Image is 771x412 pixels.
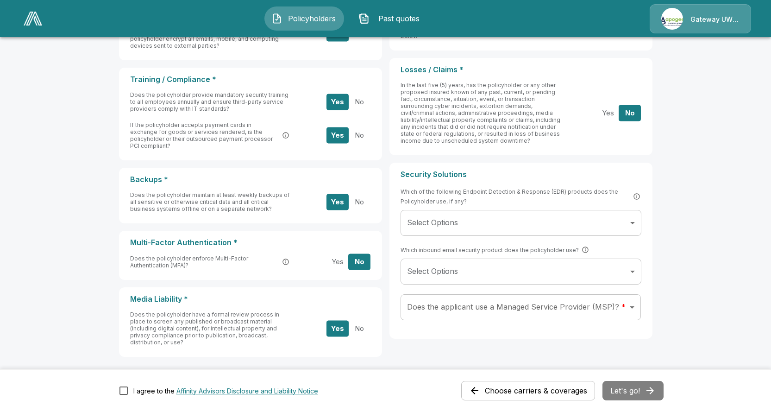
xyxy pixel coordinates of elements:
[401,245,590,255] span: Which inbound email security product does the policyholder use?
[326,320,349,336] button: Yes
[348,254,370,270] button: No
[130,238,371,247] p: Multi-Factor Authentication *
[130,75,371,84] p: Training / Compliance *
[348,127,370,144] button: No
[348,94,370,110] button: No
[597,105,619,121] button: Yes
[351,6,431,31] button: Past quotes IconPast quotes
[133,386,318,396] div: I agree to the
[281,257,290,266] button: Multi-Factor Authentication (MFA) is a security process that requires users to provide two or mor...
[407,266,458,276] span: Select Options
[401,187,641,206] span: Which of the following Endpoint Detection & Response (EDR) products does the Policyholder use, if...
[281,131,290,140] button: PCI DSS (Payment Card Industry Data Security Standard) is a set of security standards designed to...
[130,91,288,112] span: Does the policyholder provide mandatory security training to all employees annually and ensure th...
[461,381,595,400] button: Choose carriers & coverages
[401,210,641,236] div: Without label
[130,175,371,184] p: Backups *
[358,13,370,24] img: Past quotes Icon
[130,295,371,304] p: Media Liability *
[401,170,641,179] p: Security Solutions
[130,121,280,149] span: If the policyholder accepts payment cards in exchange for goods or services rendered, is the poli...
[264,6,344,31] button: Policyholders IconPolicyholders
[401,65,641,74] p: Losses / Claims *
[130,255,280,269] span: Does the policyholder enforce Multi-Factor Authentication (MFA)?
[130,28,280,49] span: For sensitive information stored on the cloud, does the policyholder encrypt all emails, mobile, ...
[407,218,458,227] span: Select Options
[130,191,290,212] span: Does the policyholder maintain at least weekly backups of all sensitive or otherwise critical dat...
[326,94,349,110] button: Yes
[176,386,318,396] button: I agree to the
[326,254,349,270] button: Yes
[286,13,337,24] span: Policyholders
[619,105,641,121] button: No
[632,192,641,201] button: EDR (Endpoint Detection and Response) is a cybersecurity technology that continuously monitors an...
[24,12,42,25] img: AA Logo
[348,320,370,336] button: No
[271,13,282,24] img: Policyholders Icon
[348,194,370,210] button: No
[373,13,424,24] span: Past quotes
[326,194,349,210] button: Yes
[401,259,641,285] div: Without label
[401,82,560,144] span: In the last five (5) years, has the policyholder or any other proposed insured known of any past,...
[581,245,590,254] button: SEG (Secure Email Gateway) is a security solution that filters and scans incoming emails to prote...
[130,311,279,346] span: Does the policyholder have a formal review process in place to screen any published or broadcast ...
[326,127,349,144] button: Yes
